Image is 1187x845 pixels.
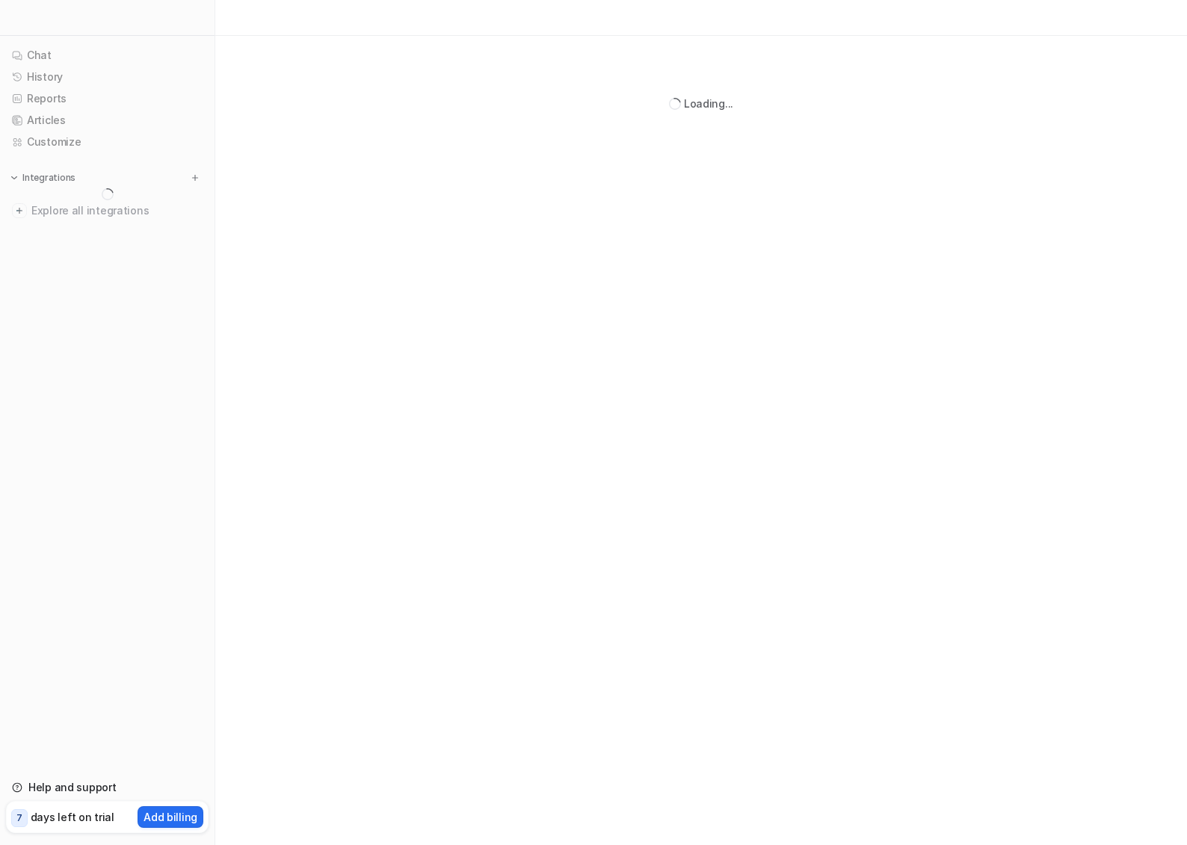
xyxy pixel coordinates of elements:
[6,777,209,798] a: Help and support
[9,173,19,183] img: expand menu
[6,45,209,66] a: Chat
[6,88,209,109] a: Reports
[684,96,733,111] div: Loading...
[190,173,200,183] img: menu_add.svg
[12,203,27,218] img: explore all integrations
[6,170,80,185] button: Integrations
[22,172,75,184] p: Integrations
[31,809,114,825] p: days left on trial
[6,131,209,152] a: Customize
[6,110,209,131] a: Articles
[144,809,197,825] p: Add billing
[16,811,22,825] p: 7
[138,806,203,828] button: Add billing
[6,66,209,87] a: History
[6,200,209,221] a: Explore all integrations
[31,199,203,223] span: Explore all integrations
